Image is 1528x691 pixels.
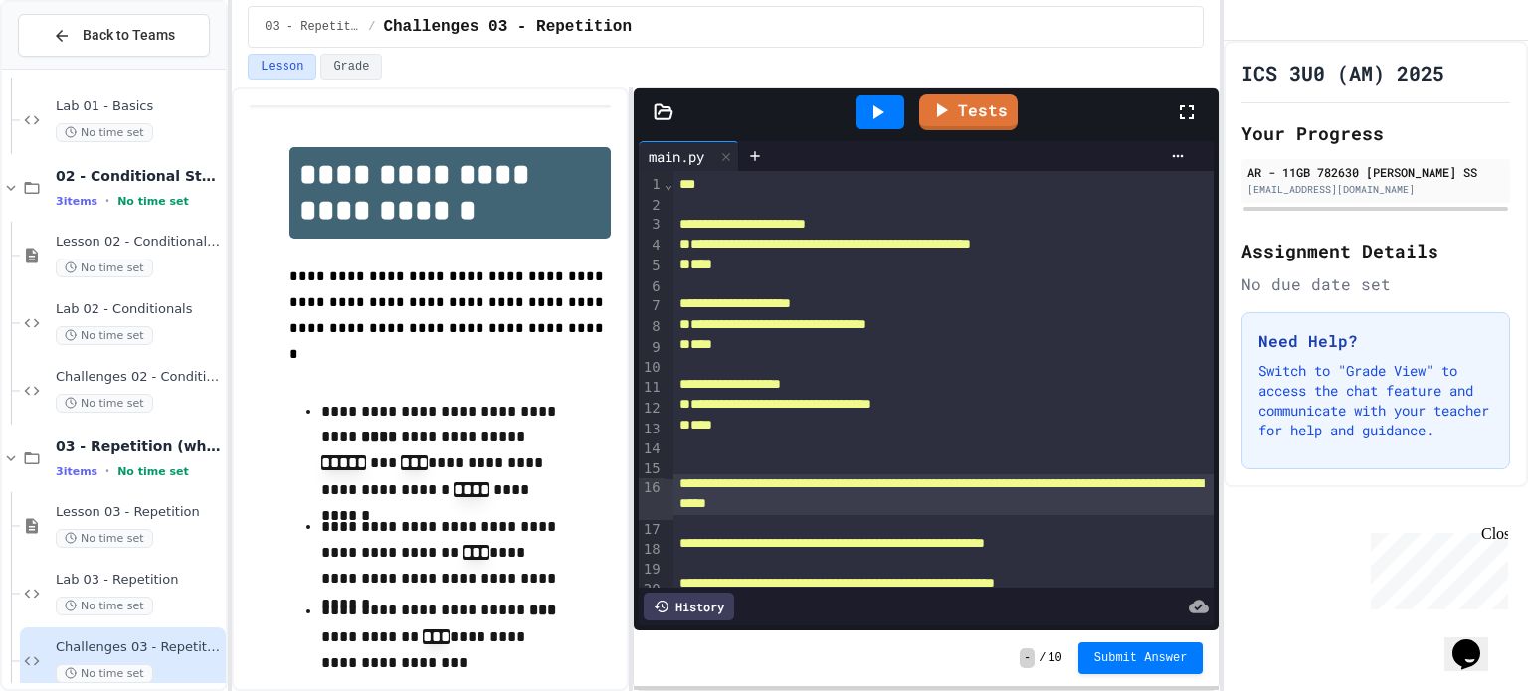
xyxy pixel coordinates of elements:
div: 18 [639,540,664,561]
div: 14 [639,439,664,459]
span: No time set [56,123,153,142]
div: 2 [639,196,664,216]
div: 5 [639,257,664,277]
div: No due date set [1241,272,1510,296]
div: 11 [639,378,664,399]
div: 6 [639,277,664,297]
button: Submit Answer [1078,642,1204,674]
h1: ICS 3U0 (AM) 2025 [1241,59,1444,86]
div: 9 [639,338,664,359]
span: Lab 01 - Basics [56,98,222,115]
div: 16 [639,478,664,520]
div: 4 [639,236,664,257]
div: main.py [639,141,739,171]
span: 02 - Conditional Statements (if) [56,167,222,185]
span: • [105,193,109,209]
span: Challenges 02 - Conditionals [56,369,222,386]
span: Lesson 02 - Conditional Statements (if) [56,234,222,251]
iframe: chat widget [1444,611,1508,671]
div: 8 [639,317,664,338]
h3: Need Help? [1258,329,1493,353]
h2: Your Progress [1241,119,1510,147]
span: No time set [56,326,153,345]
span: 10 [1048,650,1061,666]
span: No time set [117,195,189,208]
button: Back to Teams [18,14,210,57]
span: Fold line [664,176,673,192]
button: Grade [320,54,382,80]
h2: Assignment Details [1241,237,1510,264]
span: 03 - Repetition (while and for) [56,437,222,455]
div: main.py [639,146,714,167]
span: • [105,463,109,479]
a: Tests [919,94,1018,130]
div: History [644,593,734,620]
div: 1 [639,175,664,196]
span: Lab 03 - Repetition [56,572,222,589]
div: 19 [639,560,664,580]
div: 15 [639,459,664,479]
button: Lesson [248,54,316,80]
span: Challenges 03 - Repetition [56,639,222,656]
div: 17 [639,520,664,540]
span: 03 - Repetition (while and for) [265,19,360,35]
iframe: chat widget [1363,525,1508,609]
div: 13 [639,420,664,440]
span: Lab 02 - Conditionals [56,301,222,318]
div: 20 [639,580,664,601]
span: No time set [56,664,153,683]
span: No time set [56,597,153,615]
span: No time set [56,394,153,413]
span: No time set [117,465,189,478]
div: 12 [639,399,664,420]
div: 7 [639,296,664,317]
span: - [1020,648,1035,668]
div: AR - 11GB 782630 [PERSON_NAME] SS [1247,163,1504,181]
span: 3 items [56,465,97,478]
span: / [368,19,375,35]
span: Submit Answer [1094,650,1188,666]
span: No time set [56,529,153,548]
span: Challenges 03 - Repetition [383,15,632,39]
span: 3 items [56,195,97,208]
span: No time set [56,259,153,277]
div: 3 [639,215,664,236]
div: Chat with us now!Close [8,8,137,126]
span: Lesson 03 - Repetition [56,504,222,521]
span: Back to Teams [83,25,175,46]
div: [EMAIL_ADDRESS][DOMAIN_NAME] [1247,182,1504,197]
div: 10 [639,358,664,378]
span: / [1039,650,1046,666]
p: Switch to "Grade View" to access the chat feature and communicate with your teacher for help and ... [1258,361,1493,440]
